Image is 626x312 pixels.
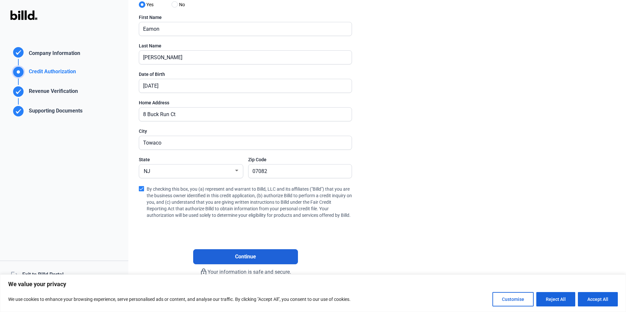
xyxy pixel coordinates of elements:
span: NJ [144,168,150,174]
p: We value your privacy [8,280,618,288]
span: Yes [144,1,154,9]
span: By checking this box, you (a) represent and warrant to Billd, LLC and its affiliates ("Billd") th... [147,185,352,218]
mat-icon: lock_outline [200,268,208,276]
div: Date of Birth [139,71,352,78]
span: Continue [235,253,256,261]
p: We use cookies to enhance your browsing experience, serve personalised ads or content, and analys... [8,295,351,303]
button: Accept All [578,292,618,306]
div: Supporting Documents [26,107,83,118]
button: Customise [492,292,534,306]
img: Billd Logo [10,10,37,20]
span: No [176,1,185,9]
button: Reject All [536,292,575,306]
div: First Name [139,14,352,21]
div: Company Information [26,49,80,59]
div: Zip Code [248,156,352,163]
div: City [139,128,352,134]
div: Home Address [139,99,352,106]
div: Credit Authorization [26,68,76,78]
div: Your information is safe and secure. [139,264,352,276]
mat-icon: logout [10,271,17,277]
button: Continue [193,249,298,264]
div: State [139,156,243,163]
div: Revenue Verification [26,87,78,98]
div: Last Name [139,43,352,49]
